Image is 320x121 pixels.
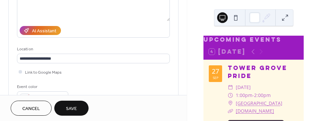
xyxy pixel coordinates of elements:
[203,36,304,44] div: Upcoming events
[213,76,218,79] div: Sep
[17,46,168,53] div: Location
[254,91,271,99] span: 2:00pm
[228,83,233,91] div: ​
[236,99,282,107] a: [GEOGRAPHIC_DATA]
[66,105,77,112] span: Save
[32,28,56,35] div: AI Assistant
[54,101,89,116] button: Save
[228,91,233,99] div: ​
[22,105,40,112] span: Cancel
[252,91,254,99] span: -
[228,64,287,80] a: Tower Grove Pride
[20,26,61,35] button: AI Assistant
[228,107,233,115] div: ​
[236,108,274,114] a: [DOMAIN_NAME]
[236,91,252,99] span: 1:00pm
[212,68,219,75] div: 27
[17,83,67,90] div: Event color
[228,99,233,107] div: ​
[11,101,52,116] button: Cancel
[25,69,62,76] span: Link to Google Maps
[236,83,251,91] span: [DATE]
